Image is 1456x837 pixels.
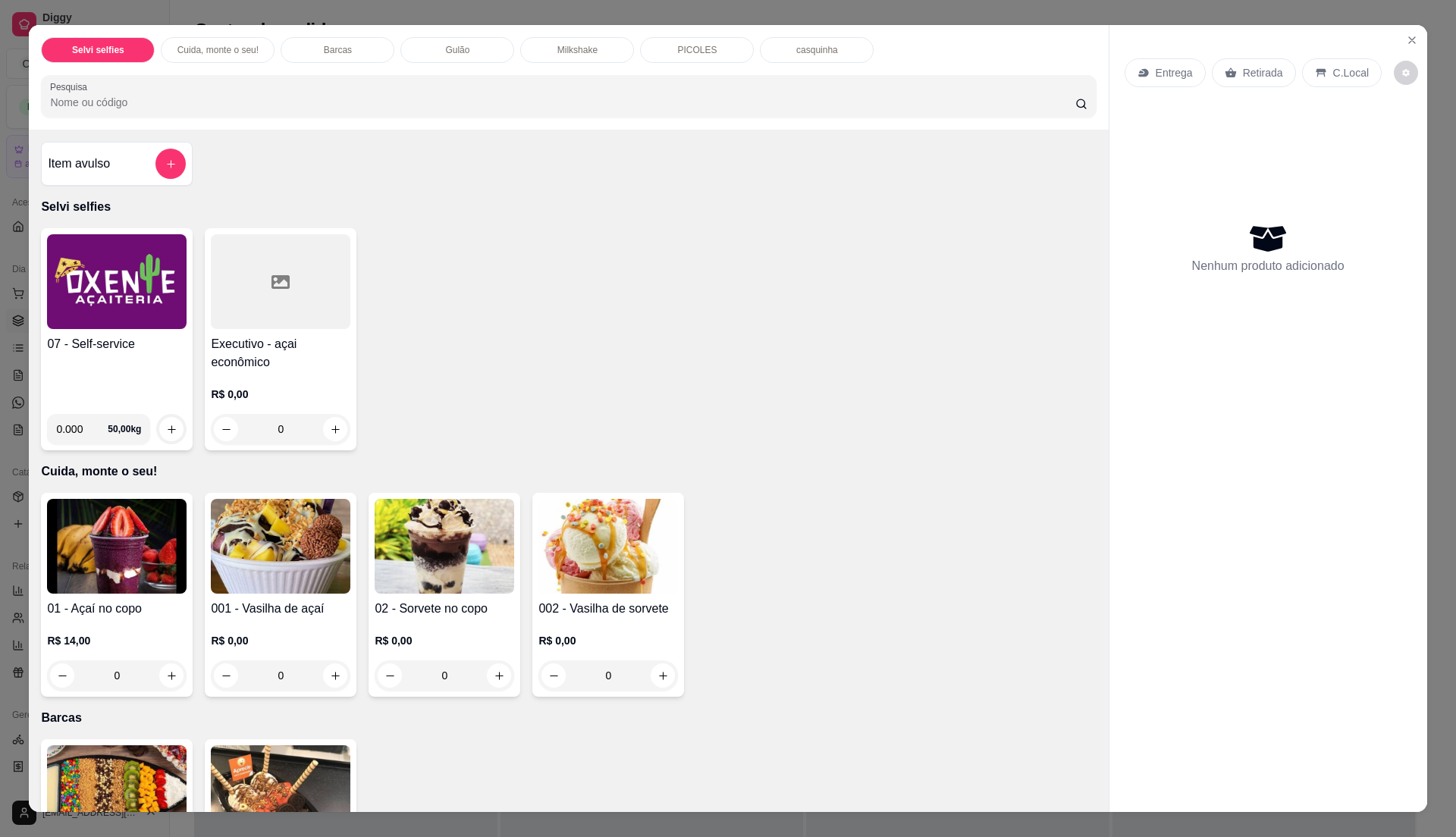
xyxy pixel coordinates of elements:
[538,633,678,648] p: R$ 0,00
[538,499,678,594] img: product-image
[50,95,1075,110] input: Pesquisa
[1156,65,1193,80] p: Entrega
[375,600,514,618] h4: 02 - Sorvete no copo
[211,633,350,648] p: R$ 0,00
[47,633,187,648] p: R$ 14,00
[50,80,93,93] label: Pesquisa
[72,44,124,56] p: Selvi selfies
[56,414,108,444] input: 0.00
[41,462,1096,481] p: Cuida, monte o seu!
[375,499,514,594] img: product-image
[47,499,187,594] img: product-image
[211,499,350,594] img: product-image
[1192,257,1345,275] p: Nenhum produto adicionado
[41,198,1096,216] p: Selvi selfies
[677,44,717,56] p: PICOLES
[796,44,838,56] p: casquinha
[177,44,259,56] p: Cuida, monte o seu!
[211,387,350,402] p: R$ 0,00
[538,600,678,618] h4: 002 - Vasilha de sorvete
[211,335,350,371] h4: Executivo - açai econômico
[47,234,187,329] img: product-image
[211,600,350,618] h4: 001 - Vasilha de açaí
[159,417,184,441] button: increase-product-quantity
[47,600,187,618] h4: 01 - Açaí no copo
[1243,65,1283,80] p: Retirada
[155,149,186,179] button: add-separate-item
[41,709,1096,727] p: Barcas
[1394,61,1418,85] button: decrease-product-quantity
[324,44,352,56] p: Barcas
[1400,28,1424,52] button: Close
[557,44,598,56] p: Milkshake
[48,155,110,173] h4: Item avulso
[445,44,469,56] p: Gulão
[1333,65,1369,80] p: C.Local
[47,335,187,353] h4: 07 - Self-service
[375,633,514,648] p: R$ 0,00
